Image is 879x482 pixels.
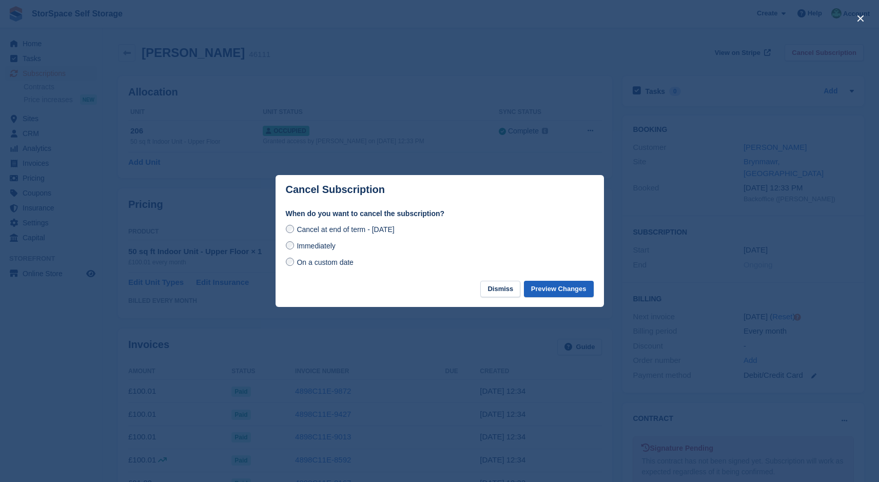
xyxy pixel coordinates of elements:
label: When do you want to cancel the subscription? [286,208,594,219]
button: close [852,10,869,27]
button: Dismiss [480,281,520,298]
input: Cancel at end of term - [DATE] [286,225,294,233]
span: Cancel at end of term - [DATE] [297,225,394,234]
span: On a custom date [297,258,354,266]
input: Immediately [286,241,294,249]
p: Cancel Subscription [286,184,385,196]
button: Preview Changes [524,281,594,298]
span: Immediately [297,242,335,250]
input: On a custom date [286,258,294,266]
